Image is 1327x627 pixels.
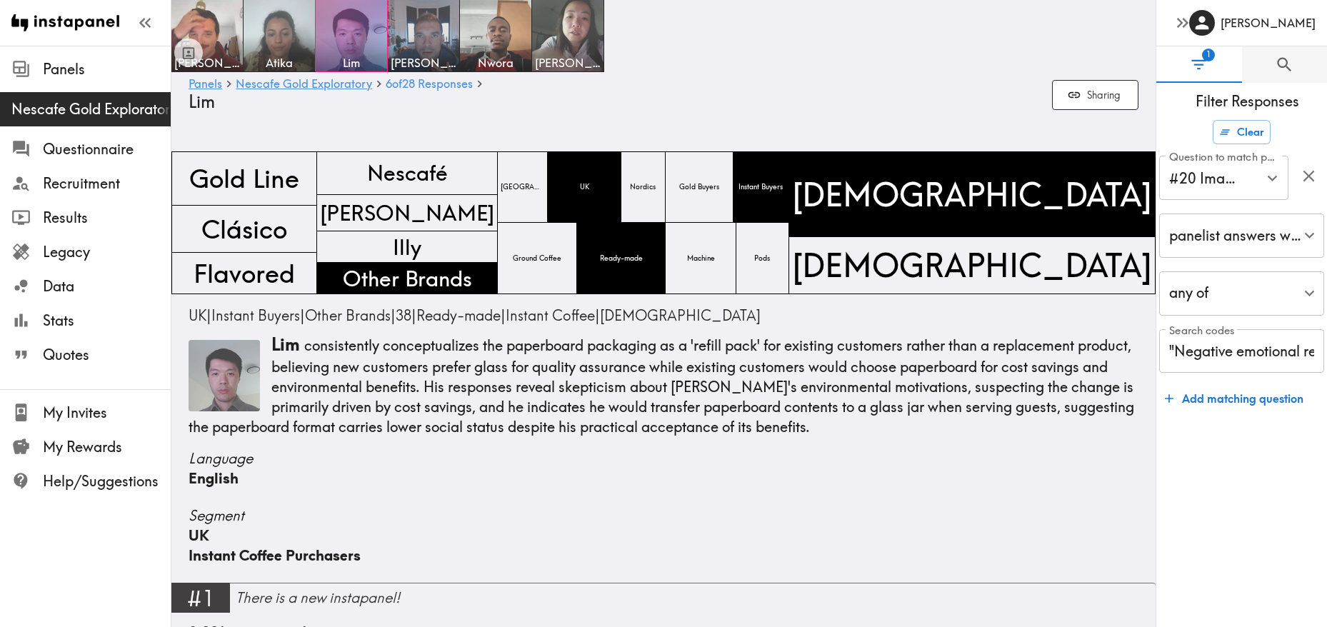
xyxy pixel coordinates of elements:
span: Panels [43,59,171,79]
h6: [PERSON_NAME] [1221,15,1316,31]
span: Ground Coffee [510,251,564,266]
img: Thumbnail [189,340,260,411]
p: consistently conceptualizes the paperboard packaging as a 'refill pack' for existing customers ra... [189,333,1138,437]
span: Gold Line [186,158,302,199]
div: There is a new instapanel! [236,588,1156,608]
button: Add matching question [1159,384,1309,413]
span: Stats [43,311,171,331]
span: Data [43,276,171,296]
button: Filter Responses [1156,46,1242,83]
a: Nescafe Gold Exploratory [236,78,372,91]
span: Nescafe Gold Exploratory [11,99,171,119]
span: Nwora [463,55,529,71]
span: Lim [319,55,384,71]
span: My Invites [43,403,171,423]
span: Language [189,448,1138,468]
span: Ready-made [597,251,646,266]
span: Instant Buyers [736,179,786,195]
span: Search [1275,55,1294,74]
span: | [396,306,416,324]
span: 28 Responses [402,78,473,89]
span: Illy [390,229,424,265]
span: | [189,306,211,324]
span: Lim [189,91,215,112]
span: Filter Responses [1168,91,1327,111]
span: Other Brands [340,261,475,296]
span: Pods [751,251,773,266]
span: Lim [271,333,300,355]
span: 6 [386,78,392,89]
span: Nescafé [364,155,451,191]
span: | [506,306,600,324]
span: | [211,306,305,324]
span: Flavored [191,253,298,294]
span: Ready-made [416,306,501,324]
span: [DEMOGRAPHIC_DATA] [600,306,761,324]
span: [DEMOGRAPHIC_DATA] [789,240,1155,290]
span: UK [189,306,206,324]
span: 1 [1202,49,1215,61]
span: Clásico [199,209,290,250]
span: [PERSON_NAME] [391,55,456,71]
span: Legacy [43,242,171,262]
span: | [416,306,506,324]
span: [PERSON_NAME] [317,195,497,231]
span: of [386,78,402,89]
a: #1There is a new instapanel! [171,583,1156,622]
span: Instant Coffee [506,306,595,324]
span: [DEMOGRAPHIC_DATA] [789,169,1155,219]
button: Sharing [1052,80,1138,111]
div: any of [1159,271,1324,316]
span: Quotes [43,345,171,365]
label: Question to match panelists on [1169,149,1281,165]
span: Segment [189,506,1138,526]
span: Machine [684,251,718,266]
span: English [189,469,239,487]
span: Gold Buyers [676,179,722,195]
span: My Rewards [43,437,171,457]
span: Nordics [627,179,659,195]
span: Instant Coffee Purchasers [189,546,361,564]
button: Toggle between responses and questions [174,39,203,67]
span: [GEOGRAPHIC_DATA] [498,179,547,195]
span: UK [189,526,209,544]
a: 6of28 Responses [386,78,473,91]
span: [PERSON_NAME] [174,55,240,71]
span: UK [577,179,592,195]
button: Clear all filters [1213,120,1271,144]
span: 38 [396,306,411,324]
span: [PERSON_NAME] [535,55,601,71]
span: Help/Suggestions [43,471,171,491]
span: Recruitment [43,174,171,194]
span: | [305,306,396,324]
div: #1 [171,583,230,613]
label: Search codes [1169,323,1235,338]
button: Open [1261,167,1283,189]
span: Instant Buyers [211,306,300,324]
span: Other Brands [305,306,391,324]
span: Atika [246,55,312,71]
a: Panels [189,78,222,91]
span: Questionnaire [43,139,171,159]
div: panelist answers with [1159,214,1324,258]
span: Results [43,208,171,228]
